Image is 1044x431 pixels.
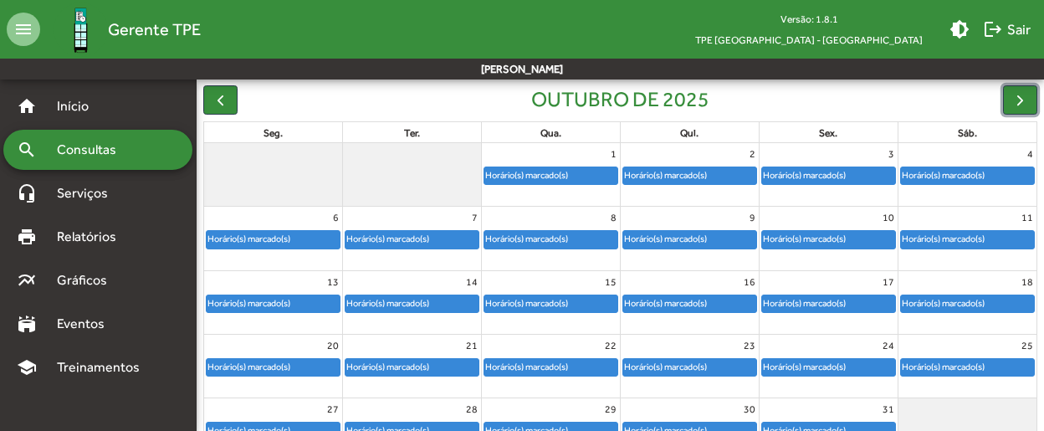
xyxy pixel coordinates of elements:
td: 25 de outubro de 2025 [898,334,1036,398]
a: quarta-feira [537,124,565,142]
div: Horário(s) marcado(s) [901,167,985,183]
td: 20 de outubro de 2025 [204,334,343,398]
td: 15 de outubro de 2025 [482,270,621,334]
div: Horário(s) marcado(s) [762,295,847,311]
td: 23 de outubro de 2025 [620,334,759,398]
a: 28 de outubro de 2025 [463,398,481,420]
td: 11 de outubro de 2025 [898,207,1036,270]
mat-icon: print [17,227,37,247]
td: 14 de outubro de 2025 [343,270,482,334]
a: 10 de outubro de 2025 [879,207,898,228]
a: 22 de outubro de 2025 [601,335,620,357]
td: 4 de outubro de 2025 [898,143,1036,207]
td: 22 de outubro de 2025 [482,334,621,398]
div: Horário(s) marcado(s) [901,231,985,247]
mat-icon: home [17,96,37,116]
div: Horário(s) marcado(s) [901,295,985,311]
td: 2 de outubro de 2025 [620,143,759,207]
div: Horário(s) marcado(s) [207,295,291,311]
a: 23 de outubro de 2025 [740,335,759,357]
button: Sair [976,14,1037,44]
mat-icon: multiline_chart [17,270,37,290]
td: 16 de outubro de 2025 [620,270,759,334]
span: Gerente TPE [108,16,201,43]
td: 3 de outubro de 2025 [759,143,898,207]
span: Gráficos [47,270,130,290]
td: 18 de outubro de 2025 [898,270,1036,334]
a: 29 de outubro de 2025 [601,398,620,420]
a: quinta-feira [677,124,702,142]
span: Serviços [47,183,130,203]
a: 3 de outubro de 2025 [885,143,898,165]
div: Horário(s) marcado(s) [207,359,291,375]
a: 31 de outubro de 2025 [879,398,898,420]
mat-icon: brightness_medium [949,19,970,39]
a: sexta-feira [816,124,841,142]
span: Sair [983,14,1031,44]
span: Treinamentos [47,357,160,377]
a: 2 de outubro de 2025 [746,143,759,165]
span: Consultas [47,140,138,160]
a: 1 de outubro de 2025 [607,143,620,165]
td: 6 de outubro de 2025 [204,207,343,270]
mat-icon: headset_mic [17,183,37,203]
a: 27 de outubro de 2025 [324,398,342,420]
td: 24 de outubro de 2025 [759,334,898,398]
div: Horário(s) marcado(s) [345,295,430,311]
mat-icon: logout [983,19,1003,39]
a: 15 de outubro de 2025 [601,271,620,293]
td: 13 de outubro de 2025 [204,270,343,334]
div: Horário(s) marcado(s) [345,231,430,247]
div: Horário(s) marcado(s) [762,167,847,183]
div: Horário(s) marcado(s) [484,167,569,183]
div: Horário(s) marcado(s) [345,359,430,375]
a: 30 de outubro de 2025 [740,398,759,420]
td: 21 de outubro de 2025 [343,334,482,398]
a: 4 de outubro de 2025 [1024,143,1036,165]
td: 17 de outubro de 2025 [759,270,898,334]
a: 8 de outubro de 2025 [607,207,620,228]
div: Horário(s) marcado(s) [484,359,569,375]
a: segunda-feira [260,124,286,142]
div: Horário(s) marcado(s) [901,359,985,375]
span: Relatórios [47,227,138,247]
div: Horário(s) marcado(s) [623,295,708,311]
a: 13 de outubro de 2025 [324,271,342,293]
a: 7 de outubro de 2025 [468,207,481,228]
span: Eventos [47,314,127,334]
img: Logo [54,3,108,57]
span: Início [47,96,113,116]
a: 11 de outubro de 2025 [1018,207,1036,228]
td: 9 de outubro de 2025 [620,207,759,270]
td: 8 de outubro de 2025 [482,207,621,270]
span: TPE [GEOGRAPHIC_DATA] - [GEOGRAPHIC_DATA] [682,29,936,50]
mat-icon: school [17,357,37,377]
a: 24 de outubro de 2025 [879,335,898,357]
a: 16 de outubro de 2025 [740,271,759,293]
a: sábado [954,124,980,142]
a: 20 de outubro de 2025 [324,335,342,357]
h2: outubro de 2025 [531,87,709,112]
div: Horário(s) marcado(s) [762,231,847,247]
a: 25 de outubro de 2025 [1018,335,1036,357]
mat-icon: menu [7,13,40,46]
a: 18 de outubro de 2025 [1018,271,1036,293]
mat-icon: search [17,140,37,160]
a: 14 de outubro de 2025 [463,271,481,293]
div: Horário(s) marcado(s) [623,359,708,375]
div: Horário(s) marcado(s) [623,167,708,183]
div: Horário(s) marcado(s) [762,359,847,375]
a: 9 de outubro de 2025 [746,207,759,228]
td: 1 de outubro de 2025 [482,143,621,207]
a: 6 de outubro de 2025 [330,207,342,228]
div: Horário(s) marcado(s) [484,295,569,311]
a: terça-feira [401,124,423,142]
a: 21 de outubro de 2025 [463,335,481,357]
a: 17 de outubro de 2025 [879,271,898,293]
div: Versão: 1.8.1 [682,8,936,29]
td: 10 de outubro de 2025 [759,207,898,270]
div: Horário(s) marcado(s) [207,231,291,247]
div: Horário(s) marcado(s) [484,231,569,247]
a: Gerente TPE [40,3,201,57]
td: 7 de outubro de 2025 [343,207,482,270]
